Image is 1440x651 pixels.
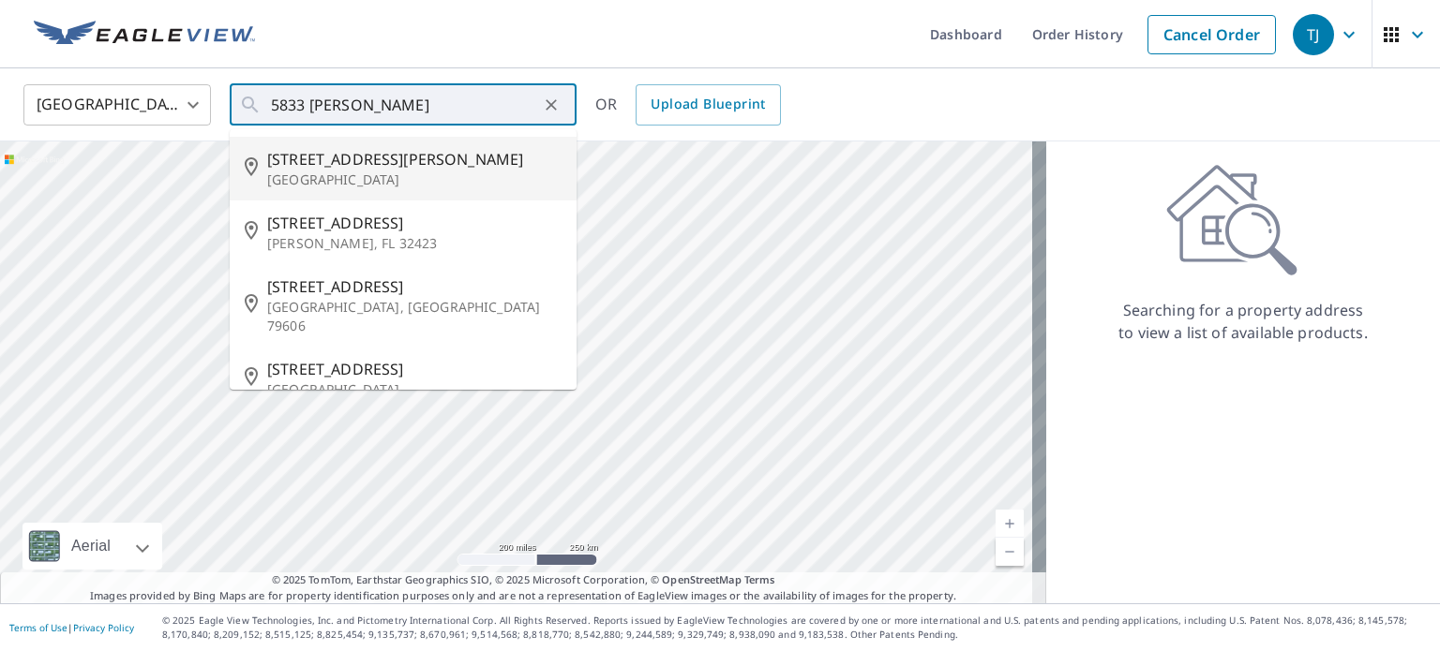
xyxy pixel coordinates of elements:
p: [PERSON_NAME], FL 32423 [267,234,562,253]
p: Searching for a property address to view a list of available products. [1117,299,1369,344]
p: [GEOGRAPHIC_DATA] [267,170,562,189]
a: Current Level 5, Zoom In [996,510,1024,538]
input: Search by address or latitude-longitude [271,79,538,131]
a: Upload Blueprint [636,84,780,126]
a: Cancel Order [1147,15,1276,54]
span: Upload Blueprint [651,93,765,116]
span: [STREET_ADDRESS][PERSON_NAME] [267,148,562,170]
span: [STREET_ADDRESS] [267,212,562,234]
img: EV Logo [34,21,255,49]
span: [STREET_ADDRESS] [267,358,562,380]
span: [STREET_ADDRESS] [267,275,562,298]
a: Privacy Policy [73,621,134,634]
p: © 2025 Eagle View Technologies, Inc. and Pictometry International Corp. All Rights Reserved. Repo... [162,614,1431,642]
div: Aerial [66,523,116,570]
div: OR [595,84,781,126]
button: Clear [538,92,564,118]
a: OpenStreetMap [662,572,741,586]
p: | [9,622,134,633]
p: [GEOGRAPHIC_DATA] [267,380,562,399]
div: TJ [1293,14,1334,55]
a: Terms of Use [9,621,67,634]
a: Terms [744,572,775,586]
p: [GEOGRAPHIC_DATA], [GEOGRAPHIC_DATA] 79606 [267,298,562,335]
a: Current Level 5, Zoom Out [996,538,1024,566]
span: © 2025 TomTom, Earthstar Geographics SIO, © 2025 Microsoft Corporation, © [272,572,775,588]
div: [GEOGRAPHIC_DATA] [23,79,211,131]
div: Aerial [22,523,162,570]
